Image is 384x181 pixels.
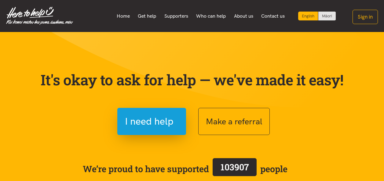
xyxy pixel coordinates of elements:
button: Sign in [353,10,378,24]
img: Home [6,7,73,25]
a: Supporters [160,10,192,23]
button: Make a referral [198,108,270,135]
span: 103907 [221,161,249,173]
a: Who can help [192,10,230,23]
a: 103907 [209,157,260,181]
a: Get help [134,10,160,23]
span: We’re proud to have supported people [83,157,287,181]
div: Language toggle [298,12,336,20]
div: Current language [298,12,318,20]
a: Contact us [257,10,289,23]
p: It's okay to ask for help — we've made it easy! [39,71,345,89]
button: I need help [117,108,186,135]
a: Home [112,10,134,23]
a: About us [230,10,258,23]
a: Switch to Te Reo Māori [318,12,336,20]
span: I need help [125,114,174,129]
